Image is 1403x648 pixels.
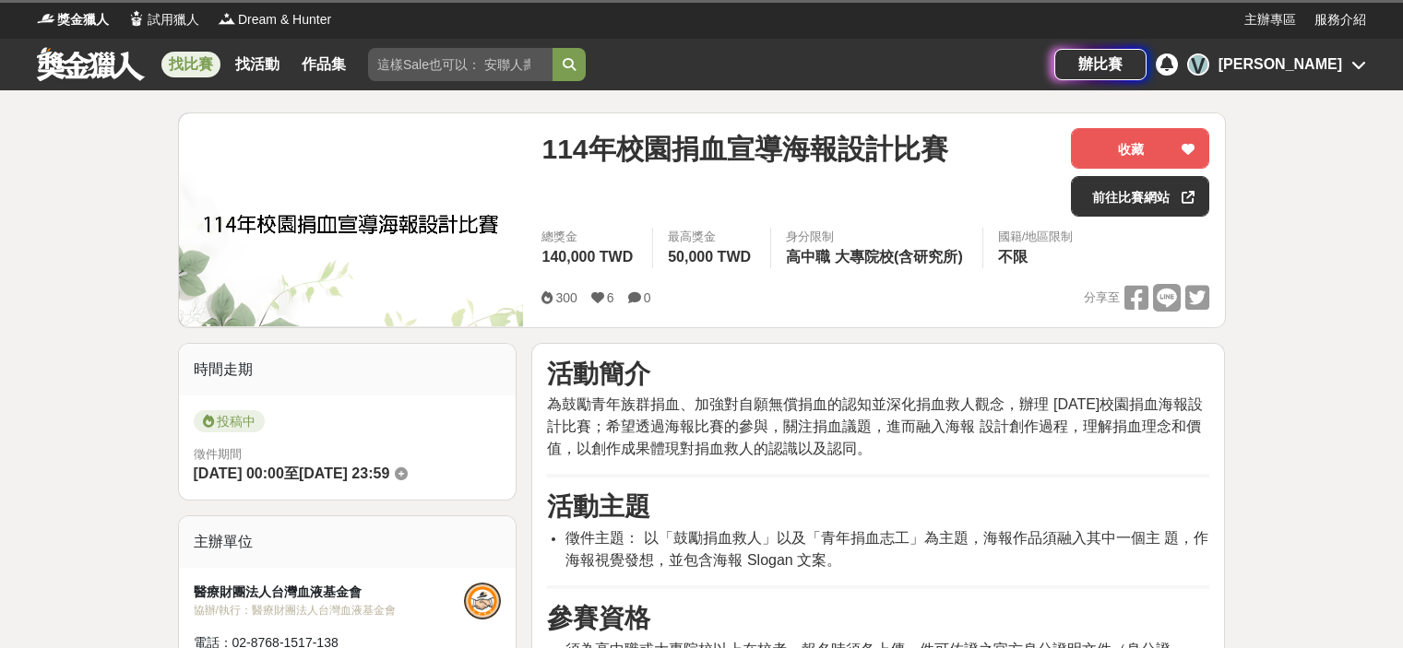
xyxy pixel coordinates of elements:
[179,516,517,568] div: 主辦單位
[786,228,968,246] div: 身分限制
[541,249,633,265] span: 140,000 TWD
[547,396,1203,456] span: 為鼓勵青年族群捐血、加強對自願無償捐血的認知並深化捐血救人觀念，辦理 [DATE]校園捐血海報設計比賽；希望透過海報比賽的參與，關注捐血議題，進而融入海報 設計創作過程，理解捐血理念和價值，以創...
[127,10,199,29] a: Logo試用獵人
[299,465,389,481] span: [DATE] 23:59
[218,9,236,28] img: Logo
[565,530,1208,568] span: 徵件主題： 以「鼓勵捐血救人」以及「青年捐血志工」為主題，海報作品須融入其中一個主 題，作海報視覺發想，並包含海報 Slogan 文案。
[547,604,650,632] strong: 參賽資格
[37,10,109,29] a: Logo獎金獵人
[368,48,553,81] input: 這樣Sale也可以： 安聯人壽創意銷售法募集
[607,290,614,305] span: 6
[37,9,55,28] img: Logo
[161,52,220,77] a: 找比賽
[1071,176,1209,217] a: 前往比賽網站
[1244,10,1296,29] a: 主辦專區
[541,128,947,170] span: 114年校園捐血宣導海報設計比賽
[555,290,577,305] span: 300
[668,228,755,246] span: 最高獎金
[238,10,331,29] span: Dream & Hunter
[668,249,751,265] span: 50,000 TWD
[998,249,1028,265] span: 不限
[786,249,830,265] span: 高中職
[1071,128,1209,169] button: 收藏
[218,10,331,29] a: LogoDream & Hunter
[835,249,963,265] span: 大專院校(含研究所)
[228,52,287,77] a: 找活動
[194,447,242,461] span: 徵件期間
[194,583,465,602] div: 醫療財團法人台灣血液基金會
[547,492,650,521] strong: 活動主題
[294,52,353,77] a: 作品集
[541,228,637,246] span: 總獎金
[644,290,651,305] span: 0
[1219,53,1342,76] div: [PERSON_NAME]
[148,10,199,29] span: 試用獵人
[547,359,650,388] strong: 活動簡介
[1314,10,1366,29] a: 服務介紹
[127,9,146,28] img: Logo
[1084,284,1120,312] span: 分享至
[194,410,265,432] span: 投稿中
[179,113,524,326] img: Cover Image
[1187,53,1209,76] div: V
[57,10,109,29] span: 獎金獵人
[1054,49,1147,80] a: 辦比賽
[179,344,517,395] div: 時間走期
[194,465,284,481] span: [DATE] 00:00
[284,465,299,481] span: 至
[194,602,465,619] div: 協辦/執行： 醫療財團法人台灣血液基金會
[998,228,1074,246] div: 國籍/地區限制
